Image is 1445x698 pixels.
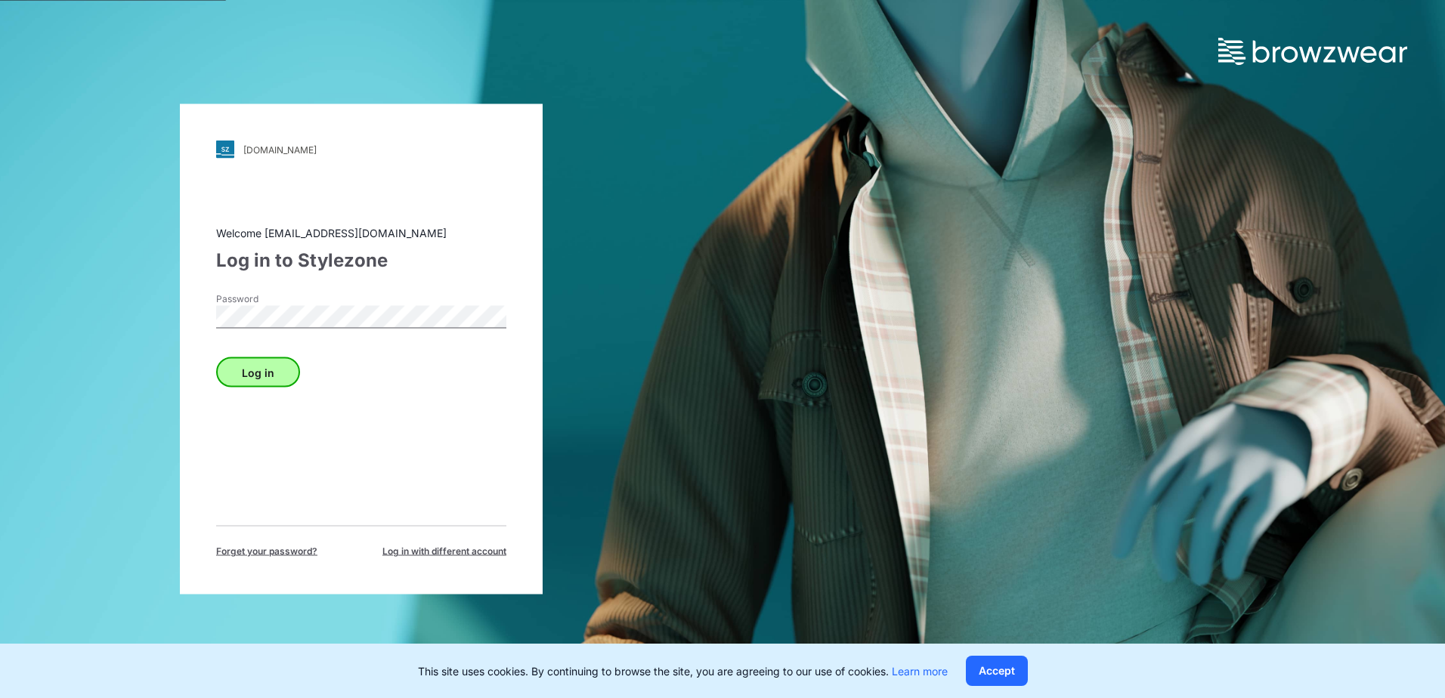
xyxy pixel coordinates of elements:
[1218,38,1407,65] img: browzwear-logo.73288ffb.svg
[216,292,322,306] label: Password
[216,357,300,388] button: Log in
[216,225,506,241] div: Welcome [EMAIL_ADDRESS][DOMAIN_NAME]
[418,663,948,679] p: This site uses cookies. By continuing to browse the site, you are agreeing to our use of cookies.
[216,247,506,274] div: Log in to Stylezone
[216,141,234,159] img: svg+xml;base64,PHN2ZyB3aWR0aD0iMjgiIGhlaWdodD0iMjgiIHZpZXdCb3g9IjAgMCAyOCAyOCIgZmlsbD0ibm9uZSIgeG...
[382,545,506,558] span: Log in with different account
[966,656,1028,686] button: Accept
[243,144,317,155] div: [DOMAIN_NAME]
[216,141,506,159] a: [DOMAIN_NAME]
[892,665,948,678] a: Learn more
[216,545,317,558] span: Forget your password?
